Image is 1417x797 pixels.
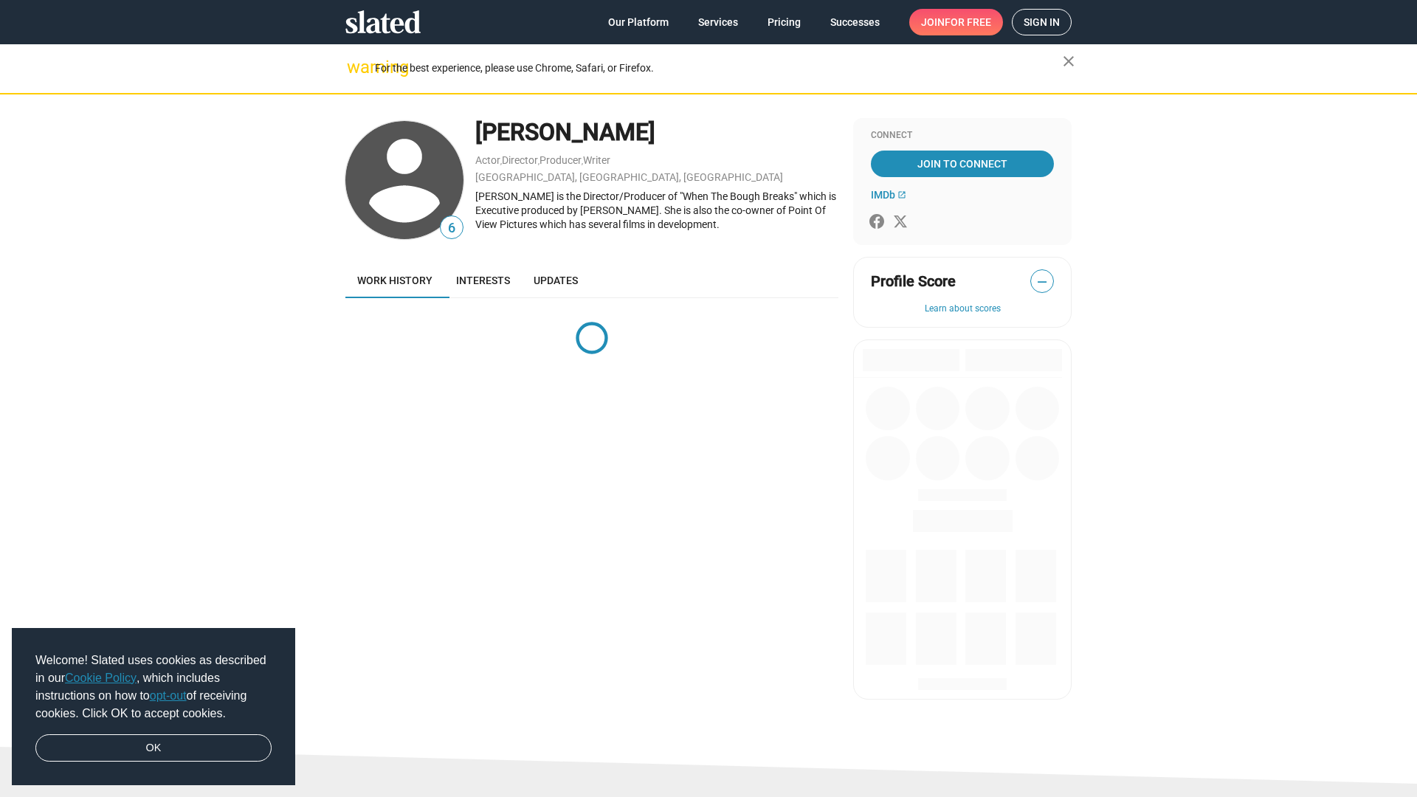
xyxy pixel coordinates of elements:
span: Services [698,9,738,35]
span: Interests [456,275,510,286]
span: , [582,157,583,165]
a: IMDb [871,189,906,201]
a: Joinfor free [909,9,1003,35]
a: Director [502,154,538,166]
a: Pricing [756,9,813,35]
a: Work history [345,263,444,298]
a: Our Platform [596,9,680,35]
mat-icon: close [1060,52,1078,70]
a: Writer [583,154,610,166]
a: Sign in [1012,9,1072,35]
span: for free [945,9,991,35]
span: Join To Connect [874,151,1051,177]
a: [GEOGRAPHIC_DATA], [GEOGRAPHIC_DATA], [GEOGRAPHIC_DATA] [475,171,783,183]
a: Join To Connect [871,151,1054,177]
span: IMDb [871,189,895,201]
span: , [538,157,539,165]
div: For the best experience, please use Chrome, Safari, or Firefox. [375,58,1063,78]
span: Successes [830,9,880,35]
span: Updates [534,275,578,286]
span: Profile Score [871,272,956,291]
span: — [1031,272,1053,291]
a: Actor [475,154,500,166]
span: Our Platform [608,9,669,35]
a: opt-out [150,689,187,702]
div: [PERSON_NAME] [475,117,838,148]
div: cookieconsent [12,628,295,786]
mat-icon: open_in_new [897,190,906,199]
span: , [500,157,502,165]
a: Producer [539,154,582,166]
button: Learn about scores [871,303,1054,315]
span: Welcome! Slated uses cookies as described in our , which includes instructions on how to of recei... [35,652,272,722]
a: Updates [522,263,590,298]
span: Join [921,9,991,35]
a: Successes [818,9,892,35]
a: dismiss cookie message [35,734,272,762]
span: 6 [441,218,463,238]
div: [PERSON_NAME] is the Director/Producer of "When The Bough Breaks" which is Executive produced by ... [475,190,838,231]
a: Services [686,9,750,35]
span: Work history [357,275,432,286]
mat-icon: warning [347,58,365,76]
a: Interests [444,263,522,298]
div: Connect [871,130,1054,142]
span: Pricing [768,9,801,35]
span: Sign in [1024,10,1060,35]
a: Cookie Policy [65,672,137,684]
